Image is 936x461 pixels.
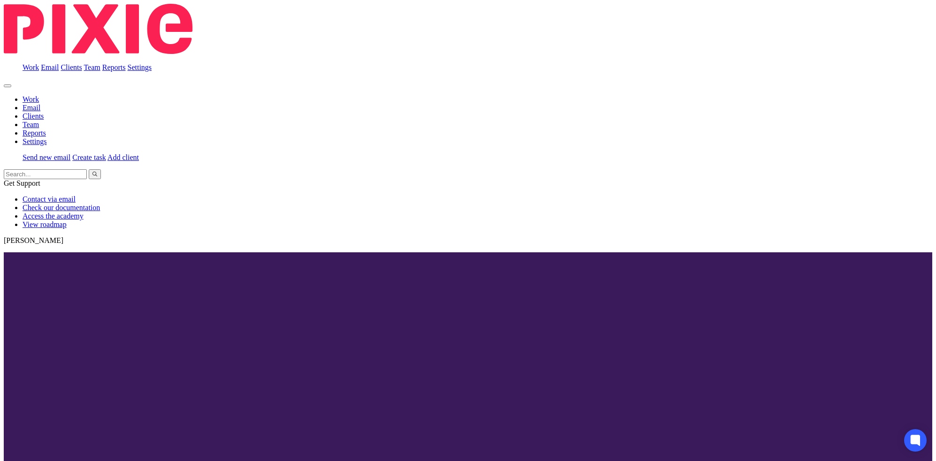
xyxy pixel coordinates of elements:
[89,169,101,179] button: Search
[41,63,59,71] a: Email
[107,153,139,161] a: Add client
[4,236,932,245] p: [PERSON_NAME]
[4,179,40,187] span: Get Support
[23,220,67,228] a: View roadmap
[23,204,100,212] a: Check our documentation
[102,63,126,71] a: Reports
[23,63,39,71] a: Work
[128,63,152,71] a: Settings
[23,137,47,145] a: Settings
[23,212,84,220] a: Access the academy
[72,153,106,161] a: Create task
[23,129,46,137] a: Reports
[23,104,40,112] a: Email
[23,95,39,103] a: Work
[23,195,76,203] a: Contact via email
[4,169,87,179] input: Search
[61,63,82,71] a: Clients
[23,121,39,128] a: Team
[23,112,44,120] a: Clients
[23,153,70,161] a: Send new email
[4,4,192,54] img: Pixie
[84,63,100,71] a: Team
